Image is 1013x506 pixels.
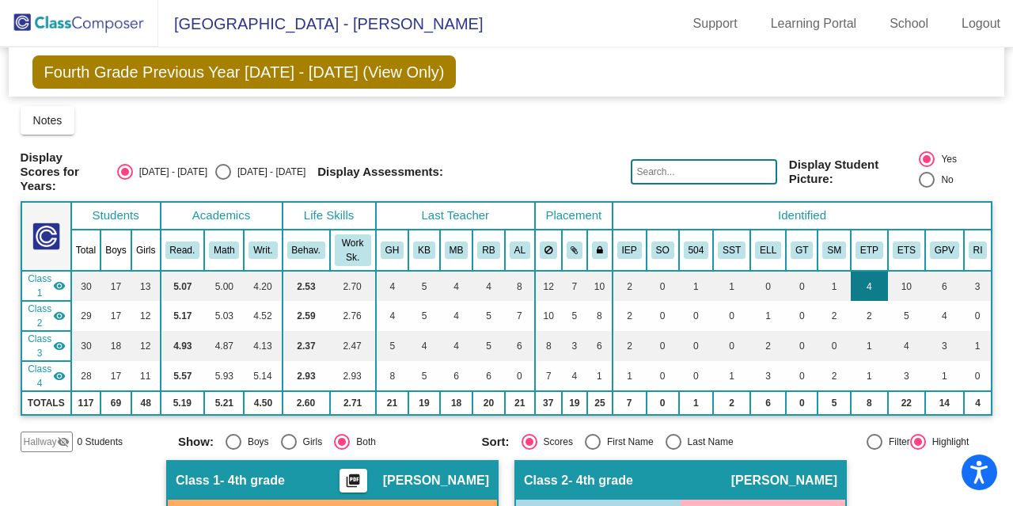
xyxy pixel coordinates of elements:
td: 4 [440,271,473,301]
a: Support [681,11,750,36]
th: Rachel Bachmuth [472,230,504,271]
td: 4.87 [204,331,244,361]
div: Girls [297,435,323,449]
td: 48 [131,391,161,415]
td: 2.93 [330,361,376,391]
td: 4 [440,331,473,361]
td: 19 [408,391,440,415]
th: Speech Only [647,230,679,271]
td: 6 [925,271,964,301]
td: 29 [71,301,101,331]
td: 20 [472,391,504,415]
td: 7 [613,391,647,415]
td: 0 [786,361,818,391]
td: 5 [408,271,440,301]
td: 1 [613,361,647,391]
td: 10 [535,301,562,331]
th: 504 Plan [679,230,714,271]
button: Writ. [249,242,277,259]
button: Math [209,242,239,259]
th: Student Success Team [713,230,750,271]
span: Display Assessments: [317,165,443,179]
td: 30 [71,331,101,361]
div: Boys [241,435,269,449]
td: 2 [613,301,647,331]
td: 2.37 [283,331,330,361]
td: 0 [786,301,818,331]
button: KB [413,242,435,259]
mat-icon: picture_as_pdf [343,473,362,495]
th: Extra time (parent) [851,230,888,271]
button: RB [477,242,499,259]
th: Staff Member [818,230,851,271]
td: 4 [408,331,440,361]
td: 0 [786,271,818,301]
td: 4.93 [161,331,205,361]
span: Class 3 [27,332,53,360]
td: 5.14 [244,361,282,391]
td: 8 [505,271,535,301]
td: 2.71 [330,391,376,415]
span: - 4th grade [568,473,633,489]
td: 7 [505,301,535,331]
button: ETS [893,242,920,259]
span: Display Student Picture: [789,158,916,186]
button: Behav. [287,242,325,259]
span: Class 1 [176,473,220,489]
td: 30 [71,271,101,301]
span: Notes [33,114,63,127]
button: SST [718,242,746,259]
td: 3 [750,361,786,391]
td: 8 [376,361,409,391]
td: 0 [713,331,750,361]
div: Highlight [926,435,969,449]
td: 2.60 [283,391,330,415]
button: AL [510,242,530,259]
button: Notes [21,106,75,135]
td: 12 [131,301,161,331]
td: 18 [101,331,131,361]
td: 4.50 [244,391,282,415]
button: GT [791,242,813,259]
td: 19 [562,391,588,415]
td: 0 [750,271,786,301]
td: TOTALS [21,391,71,415]
td: 25 [587,391,613,415]
th: Placement [535,202,613,230]
td: 4 [964,391,992,415]
td: Danna Lesko - 4th grade [21,271,71,301]
td: 6 [440,361,473,391]
td: 2.59 [283,301,330,331]
td: 5 [408,301,440,331]
td: 3 [562,331,588,361]
td: 0 [647,361,679,391]
td: 8 [851,391,888,415]
th: Kristen Brown [408,230,440,271]
span: Display Scores for Years: [21,150,105,193]
div: [DATE] - [DATE] [133,165,207,179]
td: 12 [131,331,161,361]
th: Academics [161,202,283,230]
div: Filter [882,435,910,449]
span: 0 Students [78,435,123,449]
td: 6 [472,361,504,391]
mat-radio-group: Select an option [919,151,992,192]
td: 5 [562,301,588,331]
td: 5.07 [161,271,205,301]
td: 1 [925,361,964,391]
td: 4 [925,301,964,331]
td: 0 [786,391,818,415]
th: Marion Block [440,230,473,271]
th: Identified [613,202,992,230]
button: Read. [165,242,200,259]
td: 6 [750,391,786,415]
td: 0 [964,301,992,331]
td: 0 [505,361,535,391]
td: 5 [472,331,504,361]
td: 12 [535,271,562,301]
button: GPV [930,242,959,259]
td: 14 [925,391,964,415]
td: 5.21 [204,391,244,415]
td: 5 [472,301,504,331]
button: SO [651,242,674,259]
